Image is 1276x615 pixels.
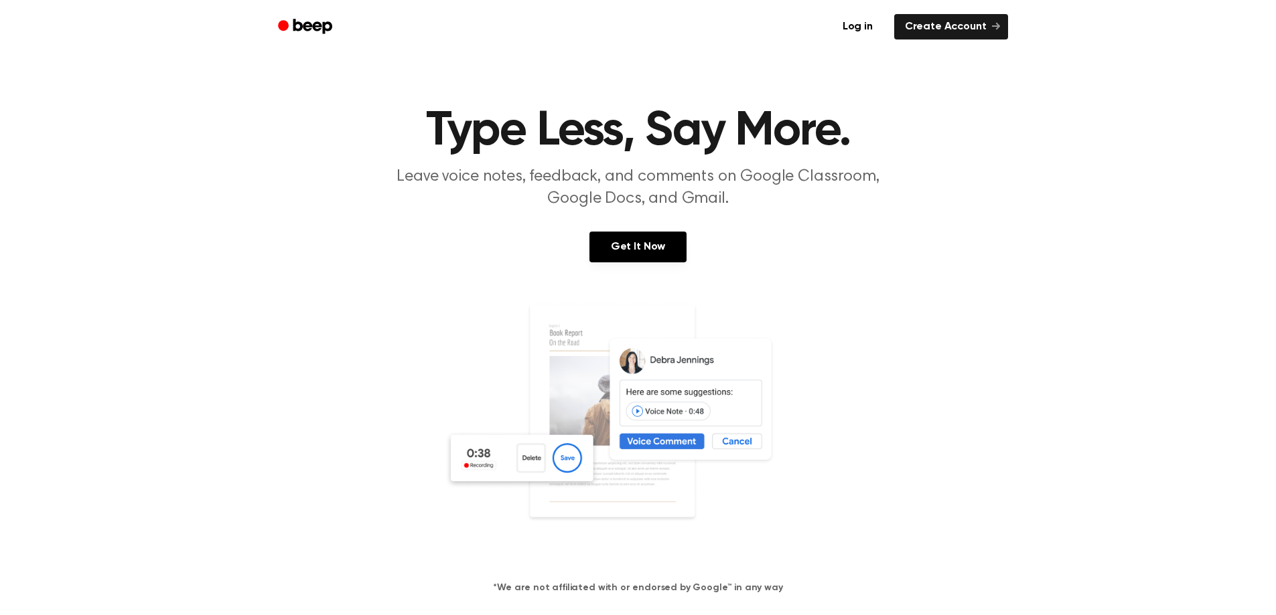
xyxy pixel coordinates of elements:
[589,232,687,262] a: Get It Now
[269,14,344,40] a: Beep
[829,11,886,42] a: Log in
[444,302,833,559] img: Voice Comments on Docs and Recording Widget
[16,581,1260,595] h4: *We are not affiliated with or endorsed by Google™ in any way
[381,166,896,210] p: Leave voice notes, feedback, and comments on Google Classroom, Google Docs, and Gmail.
[894,14,1008,39] a: Create Account
[295,107,981,155] h1: Type Less, Say More.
